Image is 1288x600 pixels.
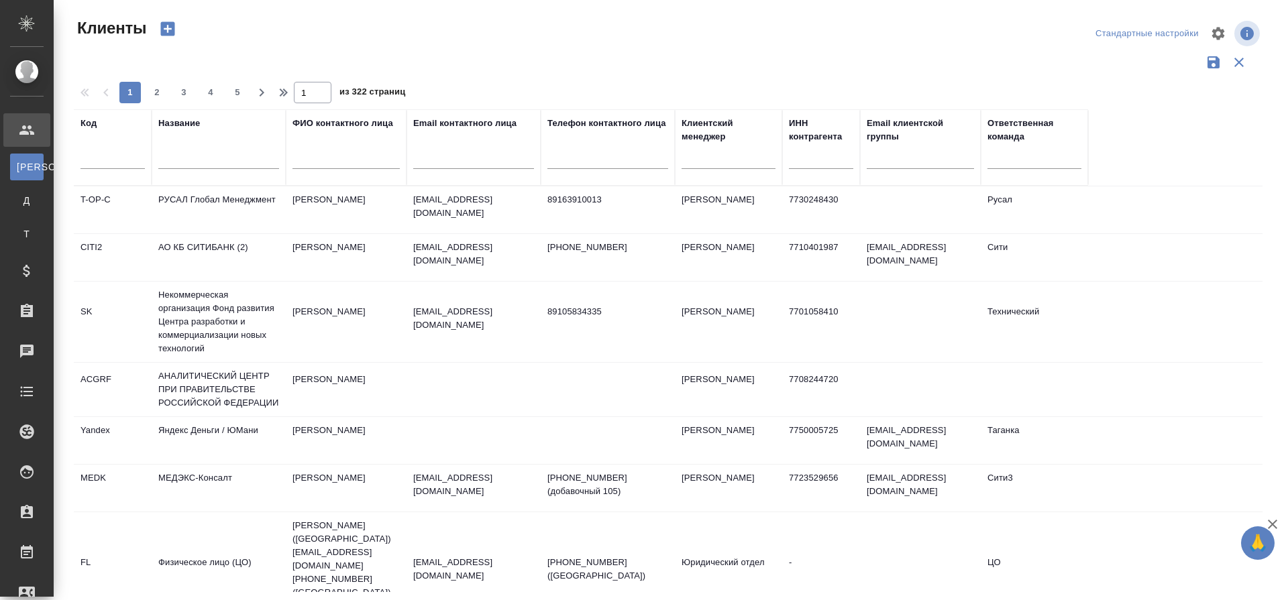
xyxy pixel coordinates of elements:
button: Создать [152,17,184,40]
a: Т [10,221,44,247]
td: 7723529656 [782,465,860,512]
p: 89163910013 [547,193,668,206]
div: Название [158,117,200,130]
td: РУСАЛ Глобал Менеджмент [152,186,286,233]
td: MEDK [74,465,152,512]
td: [PERSON_NAME] [675,186,782,233]
p: [PHONE_NUMBER] [547,241,668,254]
td: [PERSON_NAME] [286,417,407,464]
td: [PERSON_NAME] [675,298,782,345]
td: [EMAIL_ADDRESS][DOMAIN_NAME] [860,234,981,281]
p: [EMAIL_ADDRESS][DOMAIN_NAME] [413,556,534,583]
td: [PERSON_NAME] [286,298,407,345]
td: [PERSON_NAME] [675,366,782,413]
td: [PERSON_NAME] [286,186,407,233]
td: [EMAIL_ADDRESS][DOMAIN_NAME] [860,417,981,464]
td: - [782,549,860,596]
button: 🙏 [1241,526,1275,560]
td: Сити [981,234,1088,281]
button: Сохранить фильтры [1201,50,1226,75]
td: [PERSON_NAME] [675,234,782,281]
button: 4 [200,82,221,103]
td: Физическое лицо (ЦО) [152,549,286,596]
div: Код [80,117,97,130]
span: [PERSON_NAME] [17,160,37,174]
p: 89105834335 [547,305,668,318]
div: Email контактного лица [413,117,517,130]
td: АО КБ СИТИБАНК (2) [152,234,286,281]
div: Клиентский менеджер [682,117,775,143]
td: ACGRF [74,366,152,413]
button: Сбросить фильтры [1226,50,1252,75]
td: АНАЛИТИЧЕСКИЙ ЦЕНТР ПРИ ПРАВИТЕЛЬСТВЕ РОССИЙСКОЙ ФЕДЕРАЦИИ [152,363,286,416]
p: [PHONE_NUMBER] ([GEOGRAPHIC_DATA]) [547,556,668,583]
td: Яндекс Деньги / ЮМани [152,417,286,464]
div: split button [1092,23,1202,44]
span: Д [17,194,37,207]
span: из 322 страниц [339,84,405,103]
td: SK [74,298,152,345]
span: 🙏 [1246,529,1269,557]
td: Некоммерческая организация Фонд развития Центра разработки и коммерциализации новых технологий [152,282,286,362]
td: CITI2 [74,234,152,281]
div: ФИО контактного лица [292,117,393,130]
td: МЕДЭКС-Консалт [152,465,286,512]
div: Ответственная команда [987,117,1081,143]
button: 5 [227,82,248,103]
td: [PERSON_NAME] [675,465,782,512]
td: Таганка [981,417,1088,464]
button: 2 [146,82,168,103]
td: [PERSON_NAME] [286,465,407,512]
div: Email клиентской группы [867,117,974,143]
td: FL [74,549,152,596]
p: [EMAIL_ADDRESS][DOMAIN_NAME] [413,471,534,498]
td: 7730248430 [782,186,860,233]
span: Настроить таблицу [1202,17,1234,50]
td: [EMAIL_ADDRESS][DOMAIN_NAME] [860,465,981,512]
td: Технический [981,298,1088,345]
a: Д [10,187,44,214]
div: ИНН контрагента [789,117,853,143]
td: Юридический отдел [675,549,782,596]
td: 7708244720 [782,366,860,413]
p: [EMAIL_ADDRESS][DOMAIN_NAME] [413,241,534,267]
span: 5 [227,86,248,99]
td: [PERSON_NAME] [286,234,407,281]
td: [PERSON_NAME] [286,366,407,413]
td: 7750005725 [782,417,860,464]
td: Русал [981,186,1088,233]
td: Yandex [74,417,152,464]
span: Т [17,227,37,241]
span: Клиенты [74,17,146,39]
span: 3 [173,86,195,99]
td: ЦО [981,549,1088,596]
a: [PERSON_NAME] [10,154,44,180]
td: Сити3 [981,465,1088,512]
span: Посмотреть информацию [1234,21,1263,46]
p: [EMAIL_ADDRESS][DOMAIN_NAME] [413,305,534,332]
p: [EMAIL_ADDRESS][DOMAIN_NAME] [413,193,534,220]
div: Телефон контактного лица [547,117,666,130]
span: 4 [200,86,221,99]
td: T-OP-C [74,186,152,233]
span: 2 [146,86,168,99]
td: 7701058410 [782,298,860,345]
td: [PERSON_NAME] [675,417,782,464]
td: 7710401987 [782,234,860,281]
button: 3 [173,82,195,103]
p: [PHONE_NUMBER] (добавочный 105) [547,471,668,498]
